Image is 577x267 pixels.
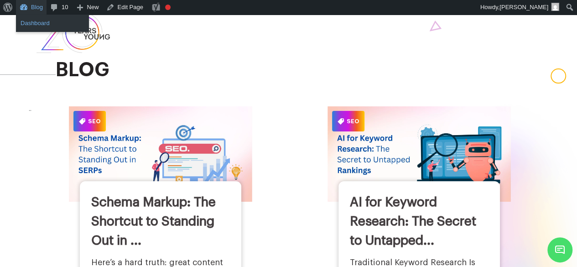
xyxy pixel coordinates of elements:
[165,5,171,10] div: Focus keyphrase not set
[69,106,252,202] img: Schema Markup: The Shortcut to Standing Out in SERPs
[91,196,216,247] a: Schema Markup: The Shortcut to Standing Out in ...
[547,237,572,262] span: Chat Widget
[338,118,344,125] img: Category Icon
[79,118,85,125] img: Category Icon
[327,106,511,202] img: AI for Keyword Research: The Secret to Untapped Rankings
[73,111,106,131] span: SEO
[56,59,542,80] h2: blog
[350,196,476,247] a: AI for Keyword Research: The Secret to Untapped...
[332,111,364,131] span: SEO
[16,17,89,29] a: Dashboard
[499,4,548,10] span: [PERSON_NAME]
